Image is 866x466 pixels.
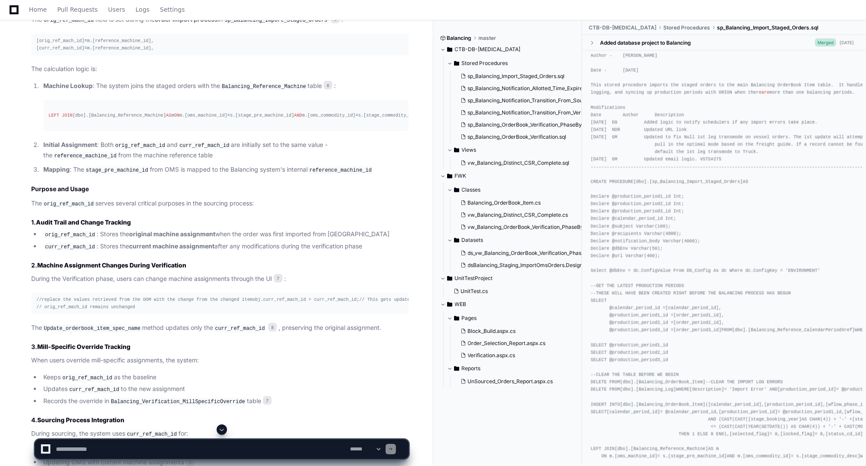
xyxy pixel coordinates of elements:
[665,305,719,310] span: [calendar_period_id]
[708,402,761,407] span: [calendar_period_id]
[468,212,568,218] span: vw_Balancing_Distinct_CSR_Complete.cs
[447,233,583,247] button: Datasets
[457,82,584,95] button: sp_Balancing_Notification_Allotted_Time_Expired.sql
[31,323,409,333] p: The method updates only the , preserving the original assignment.
[457,95,584,107] button: sp_Balancing_Notification_Transition_From_Sourcing.sql
[49,112,403,119] div: [dbo].[Balancing_Reference_Machine] m m.[oms_machine_id] s.[stage_pre_machine_id] m.[oms_commodit...
[42,200,95,208] code: orig_ref_mach_id
[42,16,95,24] code: orig_ref_mach_id
[457,131,584,143] button: sp_Balancing_OrderBook_Verification.sql
[31,416,409,424] h3: 4.
[455,275,493,282] span: UnitTestProject
[457,221,584,233] button: vw_Balancing_OrderBook_Verification_PhaseByPhase.cs
[31,199,409,209] p: The serves several critical purposes in the sourcing process:
[29,7,47,12] span: Home
[636,402,705,407] span: [Balancing_OrderBook_Item]
[457,209,584,221] button: vw_Balancing_Distinct_CSR_Complete.cs
[41,396,409,407] li: Records the override in table
[43,166,70,173] strong: Mapping
[454,363,459,374] svg: Directory
[454,235,459,245] svg: Directory
[468,73,565,80] span: sp_Balancing_Import_Staged_Orders.sql
[36,296,403,311] div: obj.curr_ref_mach_id = curr_ref_mach_id;
[468,134,567,140] span: sp_Balancing_OrderBook_Verification.sql
[764,402,823,407] span: [production_period_id]
[468,328,516,335] span: Block_Build.aspx.cs
[462,147,477,153] span: Views
[41,372,409,383] li: Keeps as the baseline
[37,416,124,424] strong: Sourcing Process Integration
[673,327,721,332] span: [order_period3_id]
[457,259,584,271] button: dsBalancing_Staging_ImportOmsOrders.Designer.cs
[136,7,149,12] span: Logs
[31,64,409,74] p: The calculation logic is:
[440,169,576,183] button: FWK
[447,44,452,55] svg: Directory
[114,142,167,150] code: orig_ref_mach_id
[447,311,576,325] button: Pages
[457,349,571,362] button: Verification.aspx.cs
[359,297,412,302] span: // This gets updated
[840,39,854,46] div: [DATE]
[455,301,467,308] span: WEB
[41,384,409,394] li: Updates to the new assignment
[447,183,583,197] button: Classes
[43,82,93,89] strong: Machine Lookup
[220,83,308,91] code: Balancing_Reference_Machine
[36,218,131,226] strong: Audit Trail and Change Tracking
[108,7,125,12] span: Users
[43,81,409,91] p: : The system joins the staged orders with the table :
[31,342,409,351] h3: 3.
[37,261,186,269] strong: Machine Assignment Changes During Verification
[457,197,584,209] button: Balancing_OrderBook_Item.cs
[462,315,477,322] span: Pages
[174,113,179,118] span: ON
[457,247,584,259] button: ds_vw_Balancing_OrderBook_Verification_PhaseByPhase.Designer.cs
[633,179,647,184] span: [dbo]
[274,274,282,283] span: 7
[457,375,571,388] button: UnSourced_Orders_Report.aspx.cs
[673,313,721,318] span: [order_period1_id]
[43,165,409,175] p: : The from OMS is mapped to the Balancing system's internal
[447,56,583,70] button: Stored Procedures
[454,145,459,155] svg: Directory
[719,409,778,414] span: [production_period_id]
[457,337,571,349] button: Order_Selection_Report.aspx.cs
[620,402,633,407] span: [dbo]
[223,16,329,24] code: sp_Balancing_Import_Staged_Orders
[636,387,676,392] span: [Balancing_Log]
[468,378,553,385] span: UnSourced_Orders_Report.aspx.cs
[178,142,231,150] code: curr_ref_mach_id
[457,70,584,82] button: sp_Balancing_Import_Staged_Orders.sql
[455,46,521,53] span: CTB-DB-[MEDICAL_DATA]
[41,229,409,240] li: : Stores the when the order was first imported from [GEOGRAPHIC_DATA]
[166,113,171,118] span: AS
[43,231,97,239] code: orig_ref_mach_id
[468,97,604,104] span: sp_Balancing_Notification_Transition_From_Sourcing.sql
[663,24,710,31] span: Stored Procedures
[454,313,459,323] svg: Directory
[84,46,87,51] span: =
[689,387,724,392] span: [description]
[42,325,142,332] code: Update_orderbook_item_spec_name
[84,166,150,174] code: stage_pre_machine_id
[600,39,691,46] div: Added database project to Balancing
[294,113,302,118] span: AND
[160,7,185,12] span: Settings
[440,271,576,285] button: UnitTestProject
[620,379,633,385] span: [dbo]
[454,185,459,195] svg: Directory
[41,241,409,252] li: : Stores the after any modifications during the verification phase
[84,38,87,43] span: =
[447,299,452,310] svg: Directory
[468,121,606,128] span: sp_Balancing_OrderBook_Verification_PhaseByPhase.sql
[43,140,409,160] p: : Both and are initially set to the same value - the from the machine reference table
[447,171,452,181] svg: Directory
[454,58,459,68] svg: Directory
[778,387,837,392] span: [production_period_id]
[43,141,97,148] strong: Initial Assignment
[815,39,836,47] span: Merged
[461,288,488,295] span: UnitTest.cs
[457,107,584,119] button: sp_Balancing_Notification_Transition_From_Verification.sql
[732,327,746,332] span: [dbo]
